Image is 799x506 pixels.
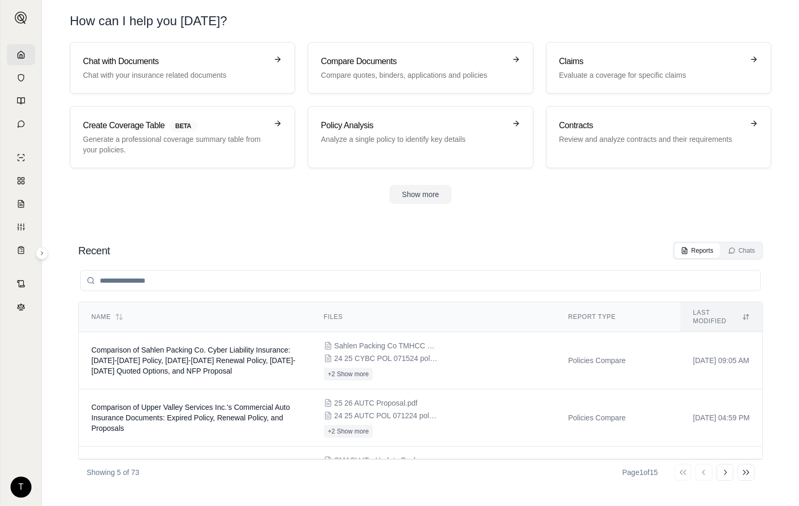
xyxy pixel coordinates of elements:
div: Reports [681,246,713,255]
a: Contract Analysis [7,273,35,294]
h1: How can I help you [DATE]? [70,13,771,29]
td: Policies Compare [555,332,680,389]
a: Prompt Library [7,90,35,111]
h3: Chat with Documents [83,55,267,68]
span: 25 26 AUTC Proposal.pdf [334,398,418,408]
a: ClaimsEvaluate a coverage for specific claims [546,42,771,94]
p: Chat with your insurance related documents [83,70,267,80]
a: Coverage Table [7,240,35,261]
div: Page 1 of 15 [622,467,658,478]
p: Generate a professional coverage summary table from your policies. [83,134,267,155]
a: Chat [7,113,35,135]
a: Home [7,44,35,65]
button: Expand sidebar [36,247,48,260]
a: Custom Report [7,216,35,237]
a: Claim Coverage [7,193,35,214]
span: 24 25 CYBC POL 071524 pol#H24NGP226316-01.pdf [334,353,439,364]
p: Showing 5 of 73 [87,467,139,478]
button: +2 Show more [324,425,373,438]
p: Review and analyze contracts and their requirements [559,134,743,144]
p: Compare quotes, binders, applications and policies [321,70,505,80]
img: Expand sidebar [15,12,27,24]
td: [DATE] 12:25 PM [680,447,762,504]
a: Policy AnalysisAnalyze a single policy to identify key details [308,106,533,168]
a: Documents Vault [7,67,35,88]
div: Name [91,313,299,321]
td: [DATE] 09:05 AM [680,332,762,389]
td: Policies Compare [555,447,680,504]
a: Chat with DocumentsChat with your insurance related documents [70,42,295,94]
a: ContractsReview and analyze contracts and their requirements [546,106,771,168]
a: Policy Comparisons [7,170,35,191]
h3: Create Coverage Table [83,119,267,132]
h3: Policy Analysis [321,119,505,132]
button: Expand sidebar [10,7,31,28]
p: Analyze a single policy to identify key details [321,134,505,144]
h3: Contracts [559,119,743,132]
h2: Recent [78,243,110,258]
span: 24 25 AUTC POL 071224 pol#70APS119753.pdf [334,410,439,421]
button: Show more [390,185,452,204]
button: Reports [675,243,720,258]
h3: Claims [559,55,743,68]
div: Chats [728,246,755,255]
p: Evaluate a coverage for specific claims [559,70,743,80]
td: [DATE] 04:59 PM [680,389,762,447]
div: Last modified [693,308,750,325]
span: Comparison of Sahlen Packing Co. Cyber Liability Insurance: 2024-2025 Policy, 2025-2026 Renewal P... [91,346,296,375]
th: Files [311,302,556,332]
button: +2 Show more [324,368,373,380]
a: Single Policy [7,147,35,168]
span: SMASH IT - Update Package Proposal.pdf [334,455,439,466]
span: Sahlen Packing Co TMHCC Quotes V2.pdf [334,340,439,351]
span: Comparison of Upper Valley Services Inc.'s Commercial Auto Insurance Documents: Expired Policy, R... [91,403,290,432]
a: Compare DocumentsCompare quotes, binders, applications and policies [308,42,533,94]
button: Chats [722,243,761,258]
td: Policies Compare [555,389,680,447]
th: Report Type [555,302,680,332]
span: BETA [169,120,197,132]
div: T [10,477,31,498]
a: Legal Search Engine [7,296,35,317]
h3: Compare Documents [321,55,505,68]
a: Create Coverage TableBETAGenerate a professional coverage summary table from your policies. [70,106,295,168]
